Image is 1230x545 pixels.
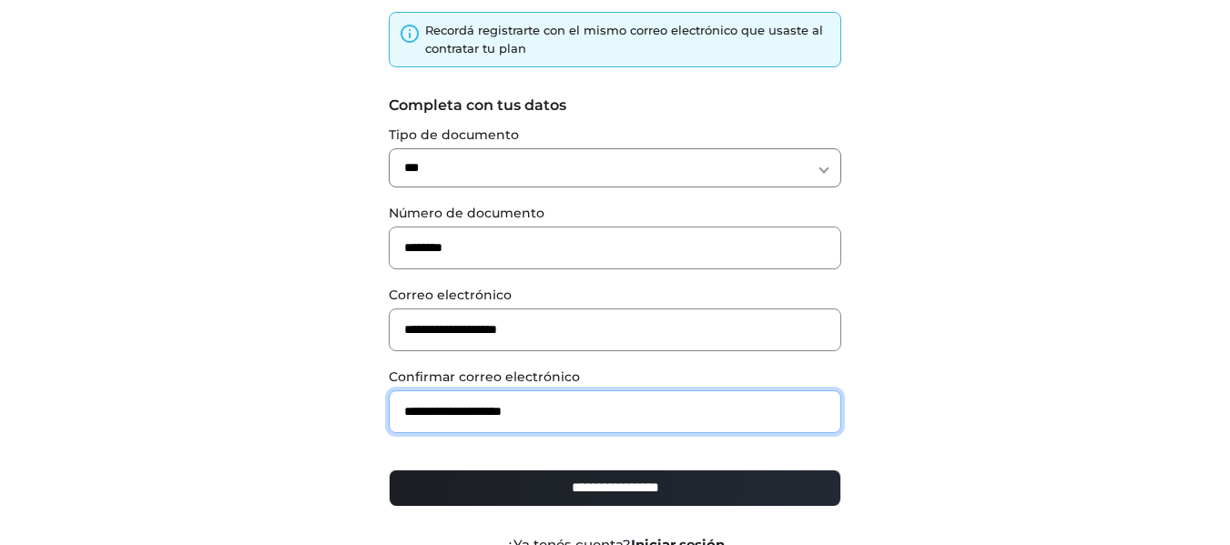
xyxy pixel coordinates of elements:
[389,204,841,223] label: Número de documento
[389,286,841,305] label: Correo electrónico
[389,368,841,387] label: Confirmar correo electrónico
[425,22,831,57] div: Recordá registrarte con el mismo correo electrónico que usaste al contratar tu plan
[389,126,841,145] label: Tipo de documento
[389,95,841,116] label: Completa con tus datos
